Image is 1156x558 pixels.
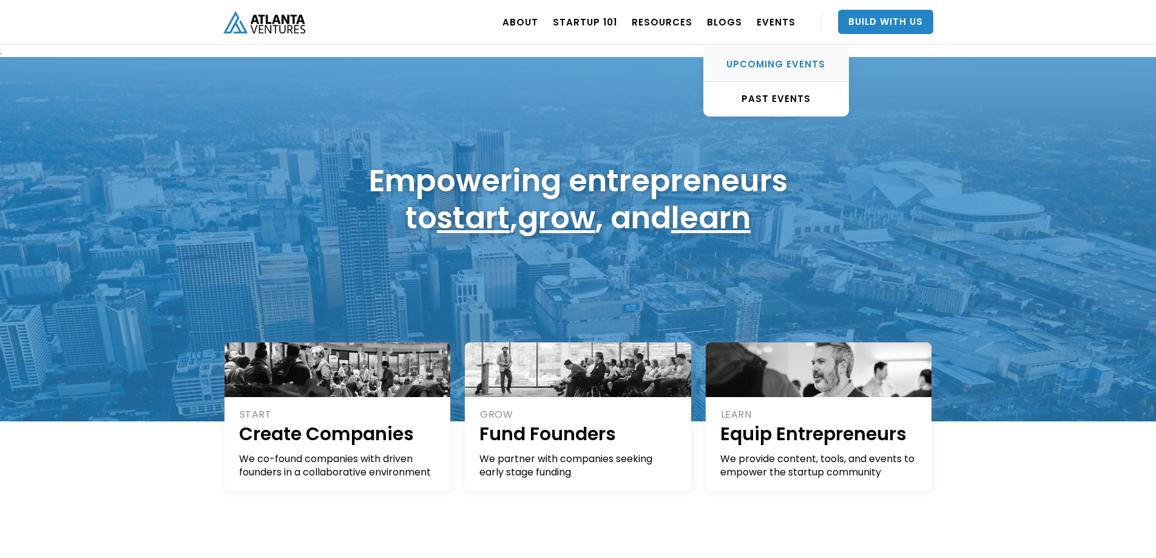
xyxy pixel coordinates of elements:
h1: Create Companies [239,421,438,446]
h1: Empowering entrepreneurs to , , and [369,162,788,236]
a: UPCOMING EVENTS [704,47,848,82]
div: START [240,408,438,421]
a: Startup 101 [553,5,617,39]
a: LEARNEquip EntrepreneursWe provide content, tools, and events to empower the startup community [706,342,932,491]
a: Build With Us [838,10,933,34]
a: STARTCreate CompaniesWe co-found companies with driven founders in a collaborative environment [225,342,451,491]
div: We provide content, tools, and events to empower the startup community [720,452,919,479]
a: start [437,196,510,239]
div: UPCOMING EVENTS [704,58,848,70]
a: learn [671,196,751,239]
div: PAST EVENTS [704,93,848,105]
h1: Equip Entrepreneurs [720,421,919,446]
a: EVENTS [757,5,796,39]
a: GROWFund FoundersWe partner with companies seeking early stage funding [465,342,691,491]
a: PAST EVENTS [704,82,848,116]
a: RESOURCES [632,5,692,39]
div: We co-found companies with driven founders in a collaborative environment [239,452,438,479]
a: BLOGS [707,5,742,39]
a: ABOUT [502,5,538,39]
a: grow [518,196,595,239]
div: We partner with companies seeking early stage funding [479,452,678,479]
h1: Fund Founders [479,421,678,446]
div: LEARN [721,408,919,421]
div: GROW [480,408,678,421]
